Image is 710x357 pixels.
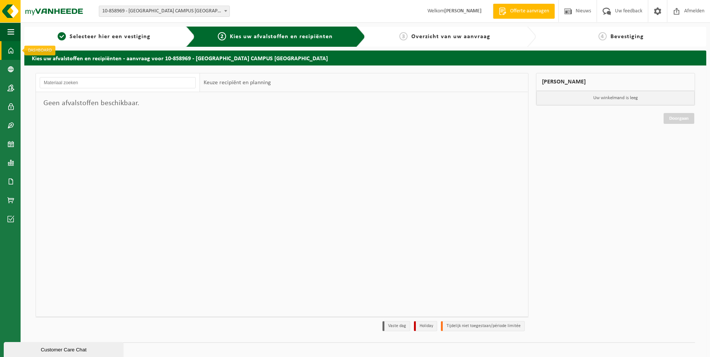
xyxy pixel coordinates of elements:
span: Kies uw afvalstoffen en recipiënten [230,34,333,40]
p: Uw winkelmand is leeg [536,91,695,105]
span: 3 [399,32,408,40]
span: 10-858969 - ARTEVELDEHOGESCHOOL CAMPUS KATTENBERG - GENT [99,6,230,17]
li: Vaste dag [383,321,410,331]
strong: [PERSON_NAME] [444,8,482,14]
li: Tijdelijk niet toegestaan/période limitée [441,321,525,331]
span: 4 [598,32,607,40]
span: 10-858969 - ARTEVELDEHOGESCHOOL CAMPUS KATTENBERG - GENT [99,6,229,16]
span: 2 [218,32,226,40]
div: [PERSON_NAME] [536,73,695,91]
a: Offerte aanvragen [493,4,555,19]
li: Holiday [414,321,437,331]
span: Offerte aanvragen [508,7,551,15]
span: Selecteer hier een vestiging [70,34,150,40]
iframe: chat widget [4,341,125,357]
h2: Kies uw afvalstoffen en recipiënten - aanvraag voor 10-858969 - [GEOGRAPHIC_DATA] CAMPUS [GEOGRAP... [24,51,706,65]
span: 1 [58,32,66,40]
input: Materiaal zoeken [40,77,196,88]
span: Bevestiging [610,34,644,40]
a: Doorgaan [664,113,694,124]
div: Geen afvalstoffen beschikbaar. [36,92,200,115]
div: Keuze recipiënt en planning [200,73,275,92]
a: 1Selecteer hier een vestiging [28,32,180,41]
span: Overzicht van uw aanvraag [411,34,490,40]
